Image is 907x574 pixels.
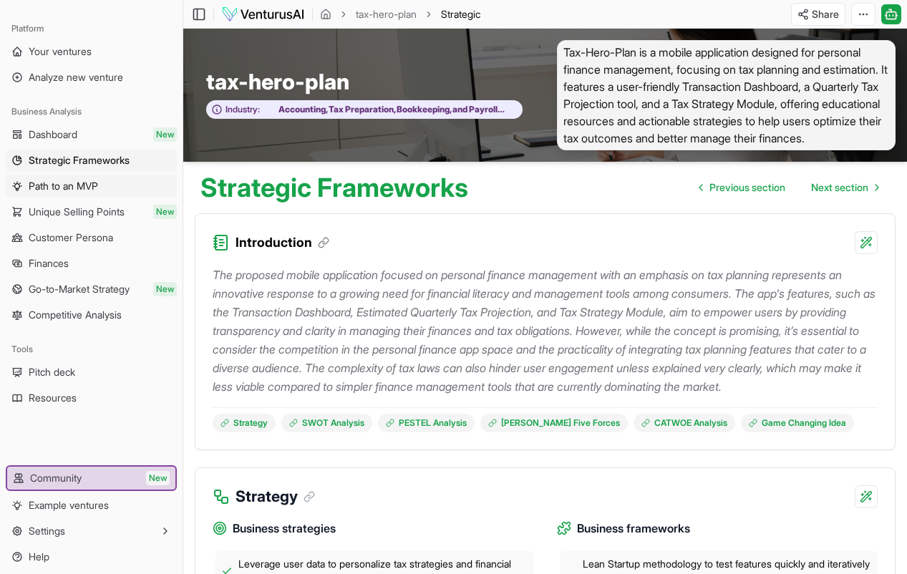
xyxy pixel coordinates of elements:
[6,252,177,275] a: Finances
[213,266,878,396] p: The proposed mobile application focused on personal finance management with an emphasis on tax pl...
[557,40,896,150] span: Tax-Hero-Plan is a mobile application designed for personal finance management, focusing on tax p...
[441,7,480,21] span: Strategic
[29,179,98,193] span: Path to an MVP
[6,100,177,123] div: Business Analysis
[6,338,177,361] div: Tools
[221,6,305,23] img: logo
[6,278,177,301] a: Go-to-Market StrategyNew
[6,66,177,89] a: Analyze new venture
[236,233,329,253] h3: Introduction
[29,524,65,538] span: Settings
[29,256,69,271] span: Finances
[6,17,177,40] div: Platform
[378,414,475,432] a: PESTEL Analysis
[577,520,690,537] span: Business frameworks
[688,173,797,202] a: Go to previous page
[29,391,77,405] span: Resources
[225,104,260,115] span: Industry:
[29,70,123,84] span: Analyze new venture
[281,414,372,432] a: SWOT Analysis
[800,173,890,202] a: Go to next page
[6,226,177,249] a: Customer Persona
[29,550,49,564] span: Help
[688,173,890,202] nav: pagination
[709,180,785,195] span: Previous section
[153,205,177,219] span: New
[7,467,175,490] a: CommunityNew
[236,485,315,508] h3: Strategy
[6,386,177,409] a: Resources
[29,44,92,59] span: Your ventures
[6,303,177,326] a: Competitive Analysis
[153,127,177,142] span: New
[480,414,628,432] a: [PERSON_NAME] Five Forces
[811,180,868,195] span: Next section
[741,414,854,432] a: Game Changing Idea
[29,127,77,142] span: Dashboard
[6,175,177,198] a: Path to an MVP
[206,100,523,120] button: Industry:Accounting, Tax Preparation, Bookkeeping, and Payroll Services
[213,414,276,432] a: Strategy
[29,308,122,322] span: Competitive Analysis
[29,205,125,219] span: Unique Selling Points
[29,365,75,379] span: Pitch deck
[29,153,130,167] span: Strategic Frameworks
[812,7,839,21] span: Share
[6,545,177,568] a: Help
[6,149,177,172] a: Strategic Frameworks
[6,494,177,517] a: Example ventures
[146,471,170,485] span: New
[233,520,336,537] span: Business strategies
[6,520,177,543] button: Settings
[6,123,177,146] a: DashboardNew
[6,200,177,223] a: Unique Selling PointsNew
[6,40,177,63] a: Your ventures
[200,173,468,202] h1: Strategic Frameworks
[791,3,845,26] button: Share
[30,471,82,485] span: Community
[6,361,177,384] a: Pitch deck
[29,498,109,512] span: Example ventures
[320,7,480,21] nav: breadcrumb
[634,414,735,432] a: CATWOE Analysis
[29,230,113,245] span: Customer Persona
[153,282,177,296] span: New
[260,104,515,115] span: Accounting, Tax Preparation, Bookkeeping, and Payroll Services
[29,282,130,296] span: Go-to-Market Strategy
[356,7,417,21] a: tax-hero-plan
[206,69,349,94] span: tax-hero-plan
